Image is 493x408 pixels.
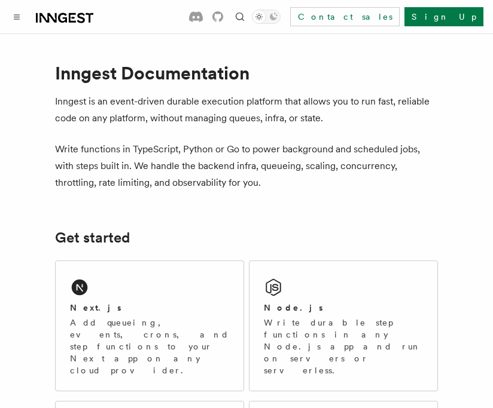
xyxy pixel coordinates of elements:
[55,62,438,84] h1: Inngest Documentation
[404,7,483,26] a: Sign Up
[252,10,281,24] button: Toggle dark mode
[70,302,121,314] h2: Next.js
[249,260,438,391] a: Node.jsWrite durable step functions in any Node.js app and run on servers or serverless.
[55,93,438,127] p: Inngest is an event-driven durable execution platform that allows you to run fast, reliable code ...
[70,317,229,376] p: Add queueing, events, crons, and step functions to your Next app on any cloud provider.
[55,229,130,246] a: Get started
[264,317,423,376] p: Write durable step functions in any Node.js app and run on servers or serverless.
[55,141,438,191] p: Write functions in TypeScript, Python or Go to power background and scheduled jobs, with steps bu...
[290,7,400,26] a: Contact sales
[55,260,244,391] a: Next.jsAdd queueing, events, crons, and step functions to your Next app on any cloud provider.
[10,10,24,24] button: Toggle navigation
[233,10,247,24] button: Find something...
[264,302,323,314] h2: Node.js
